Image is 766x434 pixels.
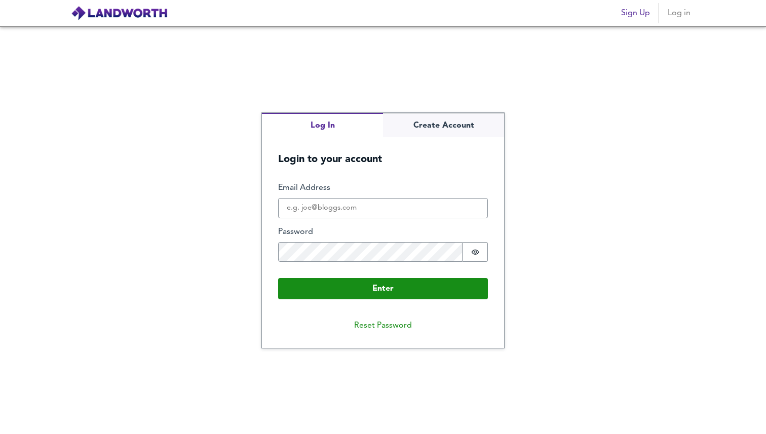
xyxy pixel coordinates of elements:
h5: Login to your account [262,137,504,166]
button: Log in [663,3,695,23]
button: Show password [463,242,488,262]
span: Log in [667,6,691,20]
label: Password [278,226,488,238]
button: Enter [278,278,488,299]
input: e.g. joe@bloggs.com [278,198,488,218]
img: logo [71,6,168,21]
button: Create Account [383,113,504,138]
button: Reset Password [346,315,420,336]
span: Sign Up [621,6,650,20]
button: Sign Up [617,3,654,23]
button: Log In [262,113,383,138]
label: Email Address [278,182,488,194]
